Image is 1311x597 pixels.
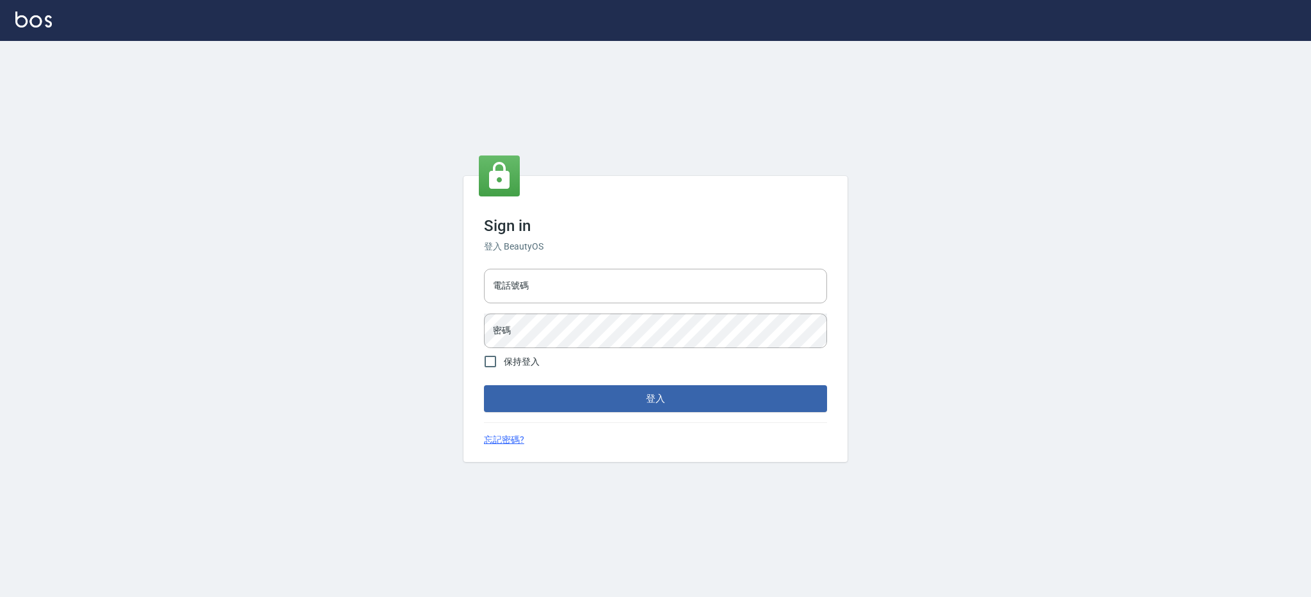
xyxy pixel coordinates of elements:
[15,12,52,28] img: Logo
[484,385,827,412] button: 登入
[504,355,540,369] span: 保持登入
[484,240,827,253] h6: 登入 BeautyOS
[484,433,524,447] a: 忘記密碼?
[484,217,827,235] h3: Sign in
